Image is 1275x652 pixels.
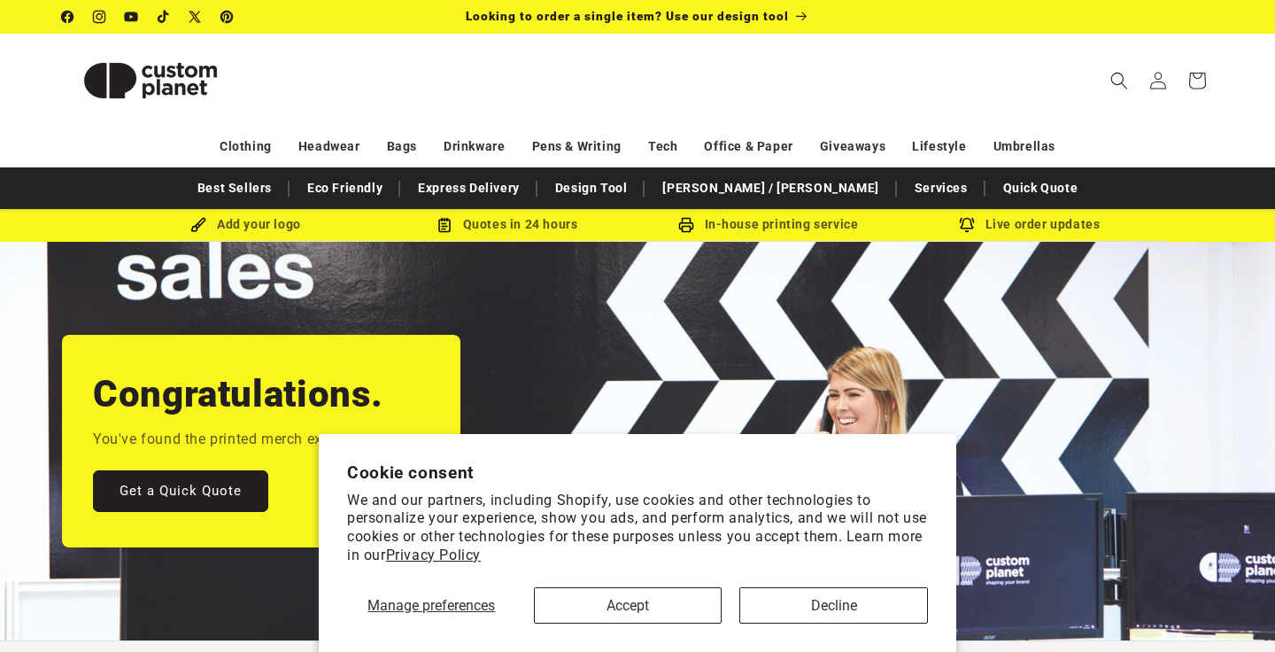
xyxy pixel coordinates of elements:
[704,131,792,162] a: Office & Paper
[534,587,722,624] button: Accept
[93,427,359,453] p: You've found the printed merch experts.
[376,213,637,236] div: Quotes in 24 hours
[115,213,376,236] div: Add your logo
[648,131,677,162] a: Tech
[993,131,1055,162] a: Umbrellas
[386,547,481,563] a: Privacy Policy
[62,41,239,120] img: Custom Planet
[347,587,516,624] button: Manage preferences
[190,217,206,233] img: Brush Icon
[466,9,789,23] span: Looking to order a single item? Use our design tool
[298,173,391,204] a: Eco Friendly
[678,217,694,233] img: In-house printing
[220,131,272,162] a: Clothing
[189,173,281,204] a: Best Sellers
[93,370,383,418] h2: Congratulations.
[347,492,928,565] p: We and our partners, including Shopify, use cookies and other technologies to personalize your ex...
[56,34,246,127] a: Custom Planet
[387,131,417,162] a: Bags
[820,131,885,162] a: Giveaways
[959,217,975,233] img: Order updates
[298,131,360,162] a: Headwear
[93,470,268,511] a: Get a Quick Quote
[912,131,966,162] a: Lifestyle
[906,173,977,204] a: Services
[437,217,452,233] img: Order Updates Icon
[637,213,899,236] div: In-house printing service
[532,131,622,162] a: Pens & Writing
[994,173,1087,204] a: Quick Quote
[367,597,495,614] span: Manage preferences
[1100,61,1139,100] summary: Search
[899,213,1160,236] div: Live order updates
[347,462,928,483] h2: Cookie consent
[546,173,637,204] a: Design Tool
[409,173,529,204] a: Express Delivery
[653,173,887,204] a: [PERSON_NAME] / [PERSON_NAME]
[739,587,928,624] button: Decline
[444,131,505,162] a: Drinkware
